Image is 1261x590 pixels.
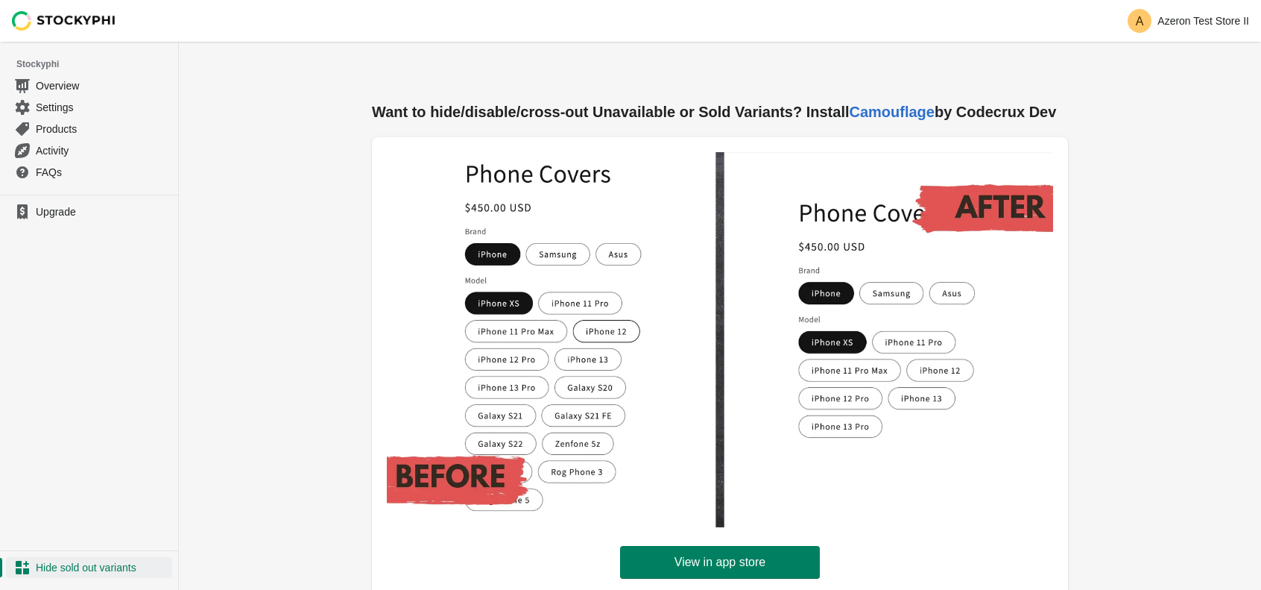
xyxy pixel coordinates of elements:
[12,11,116,31] img: Stockyphi
[36,143,169,158] span: Activity
[1136,15,1144,28] text: A
[1122,6,1255,36] button: Avatar with initials AAzeron Test Store II
[387,152,1053,527] img: image
[6,139,172,161] a: Activity
[372,101,1068,122] h2: Want to hide/disable/cross-out Unavailable or Sold Variants? Install by Codecrux Dev
[850,104,935,120] a: Camouflage
[6,75,172,96] a: Overview
[36,560,169,575] span: Hide sold out variants
[6,201,172,222] a: Upgrade
[6,557,172,578] a: Hide sold out variants
[36,204,169,219] span: Upgrade
[1128,9,1151,33] span: Avatar with initials A
[36,122,169,136] span: Products
[620,546,820,579] a: View in app store
[6,96,172,118] a: Settings
[6,118,172,139] a: Products
[36,100,169,115] span: Settings
[6,161,172,183] a: FAQs
[674,555,765,570] span: View in app store
[16,57,178,72] span: Stockyphi
[1157,15,1249,27] p: Azeron Test Store II
[36,165,169,180] span: FAQs
[36,78,169,93] span: Overview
